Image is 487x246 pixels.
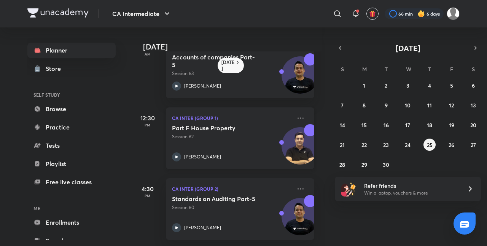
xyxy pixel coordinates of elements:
[184,224,221,231] p: [PERSON_NAME]
[27,43,116,58] a: Planner
[446,79,458,91] button: September 5, 2025
[385,65,388,73] abbr: Tuesday
[172,204,291,211] p: Session 60
[450,65,453,73] abbr: Friday
[341,102,344,109] abbr: September 7, 2025
[427,102,432,109] abbr: September 11, 2025
[358,119,370,131] button: September 15, 2025
[402,119,414,131] button: September 17, 2025
[282,202,318,239] img: Avatar
[358,99,370,111] button: September 8, 2025
[340,121,345,129] abbr: September 14, 2025
[405,121,410,129] abbr: September 17, 2025
[366,8,379,20] button: avatar
[336,139,349,151] button: September 21, 2025
[132,193,163,198] p: PM
[364,182,458,190] h6: Refer friends
[27,88,116,101] h6: SELF STUDY
[46,64,65,73] div: Store
[385,82,387,89] abbr: September 2, 2025
[132,123,163,127] p: PM
[405,141,411,149] abbr: September 24, 2025
[341,181,356,196] img: referral
[27,120,116,135] a: Practice
[467,139,479,151] button: September 27, 2025
[172,124,267,132] h5: Part F House Property
[27,156,116,171] a: Playlist
[423,139,436,151] button: September 25, 2025
[423,79,436,91] button: September 4, 2025
[449,141,454,149] abbr: September 26, 2025
[358,79,370,91] button: September 1, 2025
[132,52,163,56] p: AM
[358,158,370,171] button: September 29, 2025
[383,161,389,168] abbr: September 30, 2025
[402,99,414,111] button: September 10, 2025
[172,70,291,77] p: Session 63
[427,141,433,149] abbr: September 25, 2025
[396,43,420,53] span: [DATE]
[361,121,367,129] abbr: September 15, 2025
[27,8,89,19] a: Company Logo
[184,153,221,160] p: [PERSON_NAME]
[172,113,291,123] p: CA Inter (Group 1)
[384,121,389,129] abbr: September 16, 2025
[27,61,116,76] a: Store
[449,102,454,109] abbr: September 12, 2025
[471,102,476,109] abbr: September 13, 2025
[336,99,349,111] button: September 7, 2025
[27,101,116,117] a: Browse
[383,141,389,149] abbr: September 23, 2025
[428,82,431,89] abbr: September 4, 2025
[184,83,221,89] p: [PERSON_NAME]
[467,119,479,131] button: September 20, 2025
[27,215,116,230] a: Enrollments
[132,184,163,193] h5: 4:30
[427,121,432,129] abbr: September 18, 2025
[282,61,318,97] img: Avatar
[27,202,116,215] h6: ME
[417,10,425,18] img: streak
[402,139,414,151] button: September 24, 2025
[406,65,411,73] abbr: Wednesday
[336,158,349,171] button: September 28, 2025
[467,79,479,91] button: September 6, 2025
[27,138,116,153] a: Tests
[361,141,367,149] abbr: September 22, 2025
[423,99,436,111] button: September 11, 2025
[361,161,367,168] abbr: September 29, 2025
[428,65,431,73] abbr: Thursday
[402,79,414,91] button: September 3, 2025
[467,99,479,111] button: September 13, 2025
[446,139,458,151] button: September 26, 2025
[27,8,89,18] img: Company Logo
[364,190,458,196] p: Win a laptop, vouchers & more
[363,102,366,109] abbr: September 8, 2025
[380,99,392,111] button: September 9, 2025
[446,119,458,131] button: September 19, 2025
[406,82,409,89] abbr: September 3, 2025
[472,82,475,89] abbr: September 6, 2025
[282,131,318,168] img: Avatar
[472,65,475,73] abbr: Saturday
[27,174,116,190] a: Free live classes
[380,158,392,171] button: September 30, 2025
[172,133,291,140] p: Session 62
[380,119,392,131] button: September 16, 2025
[447,7,460,20] img: Drashti Patel
[446,99,458,111] button: September 12, 2025
[341,65,344,73] abbr: Sunday
[172,195,267,203] h5: Standards on Auditing Part-5
[369,10,376,17] img: avatar
[172,53,267,69] h5: Accounts of companies Part-5
[380,139,392,151] button: September 23, 2025
[108,6,176,21] button: CA Intermediate
[470,121,476,129] abbr: September 20, 2025
[471,141,476,149] abbr: September 27, 2025
[132,113,163,123] h5: 12:30
[339,161,345,168] abbr: September 28, 2025
[143,42,322,51] h4: [DATE]
[385,102,388,109] abbr: September 9, 2025
[172,184,291,193] p: CA Inter (Group 2)
[363,82,365,89] abbr: September 1, 2025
